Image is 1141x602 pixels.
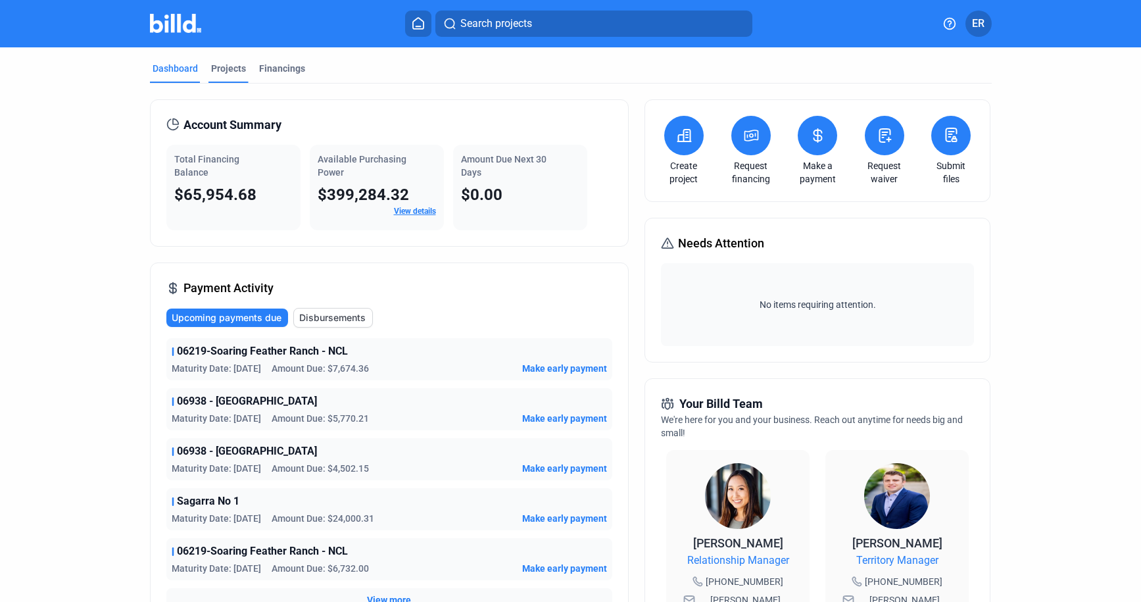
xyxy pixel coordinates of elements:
span: $0.00 [461,186,502,204]
span: No items requiring attention. [666,298,969,311]
div: Dashboard [153,62,198,75]
span: 06938 - [GEOGRAPHIC_DATA] [177,443,317,459]
span: Amount Due: $6,732.00 [272,562,369,575]
button: Search projects [435,11,752,37]
img: Territory Manager [864,463,930,529]
span: Payment Activity [183,279,274,297]
span: Amount Due: $24,000.31 [272,512,374,525]
span: Maturity Date: [DATE] [172,512,261,525]
span: Sagarra No 1 [177,493,239,509]
span: Account Summary [183,116,281,134]
span: Maturity Date: [DATE] [172,362,261,375]
span: [PHONE_NUMBER] [865,575,942,588]
span: Territory Manager [856,553,938,568]
span: $65,954.68 [174,186,256,204]
span: [PHONE_NUMBER] [706,575,783,588]
button: ER [965,11,992,37]
span: Amount Due: $7,674.36 [272,362,369,375]
a: Submit files [928,159,974,186]
span: Amount Due Next 30 Days [461,154,546,178]
span: Needs Attention [678,234,764,253]
span: Relationship Manager [687,553,789,568]
span: [PERSON_NAME] [693,536,783,550]
span: 06219-Soaring Feather Ranch - NCL [177,543,348,559]
span: Upcoming payments due [172,311,281,324]
img: Relationship Manager [705,463,771,529]
button: Make early payment [522,362,607,375]
button: Make early payment [522,412,607,425]
button: Upcoming payments due [166,309,288,327]
span: $399,284.32 [318,186,409,204]
span: [PERSON_NAME] [852,536,942,550]
div: Financings [259,62,305,75]
a: View details [394,207,436,216]
span: Total Financing Balance [174,154,239,178]
span: 06219-Soaring Feather Ranch - NCL [177,343,348,359]
div: Projects [211,62,246,75]
span: ER [972,16,984,32]
span: Amount Due: $4,502.15 [272,462,369,475]
span: Search projects [460,16,532,32]
span: Your Billd Team [679,395,763,413]
span: Maturity Date: [DATE] [172,412,261,425]
span: 06938 - [GEOGRAPHIC_DATA] [177,393,317,409]
a: Create project [661,159,707,186]
button: Disbursements [293,308,373,328]
button: Make early payment [522,462,607,475]
a: Make a payment [794,159,840,186]
span: We're here for you and your business. Reach out anytime for needs big and small! [661,414,963,438]
a: Request financing [728,159,774,186]
button: Make early payment [522,512,607,525]
a: Request waiver [862,159,908,186]
span: Maturity Date: [DATE] [172,462,261,475]
span: Disbursements [299,311,366,324]
span: Maturity Date: [DATE] [172,562,261,575]
img: Billd Company Logo [150,14,202,33]
span: Available Purchasing Power [318,154,406,178]
button: Make early payment [522,562,607,575]
span: Amount Due: $5,770.21 [272,412,369,425]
